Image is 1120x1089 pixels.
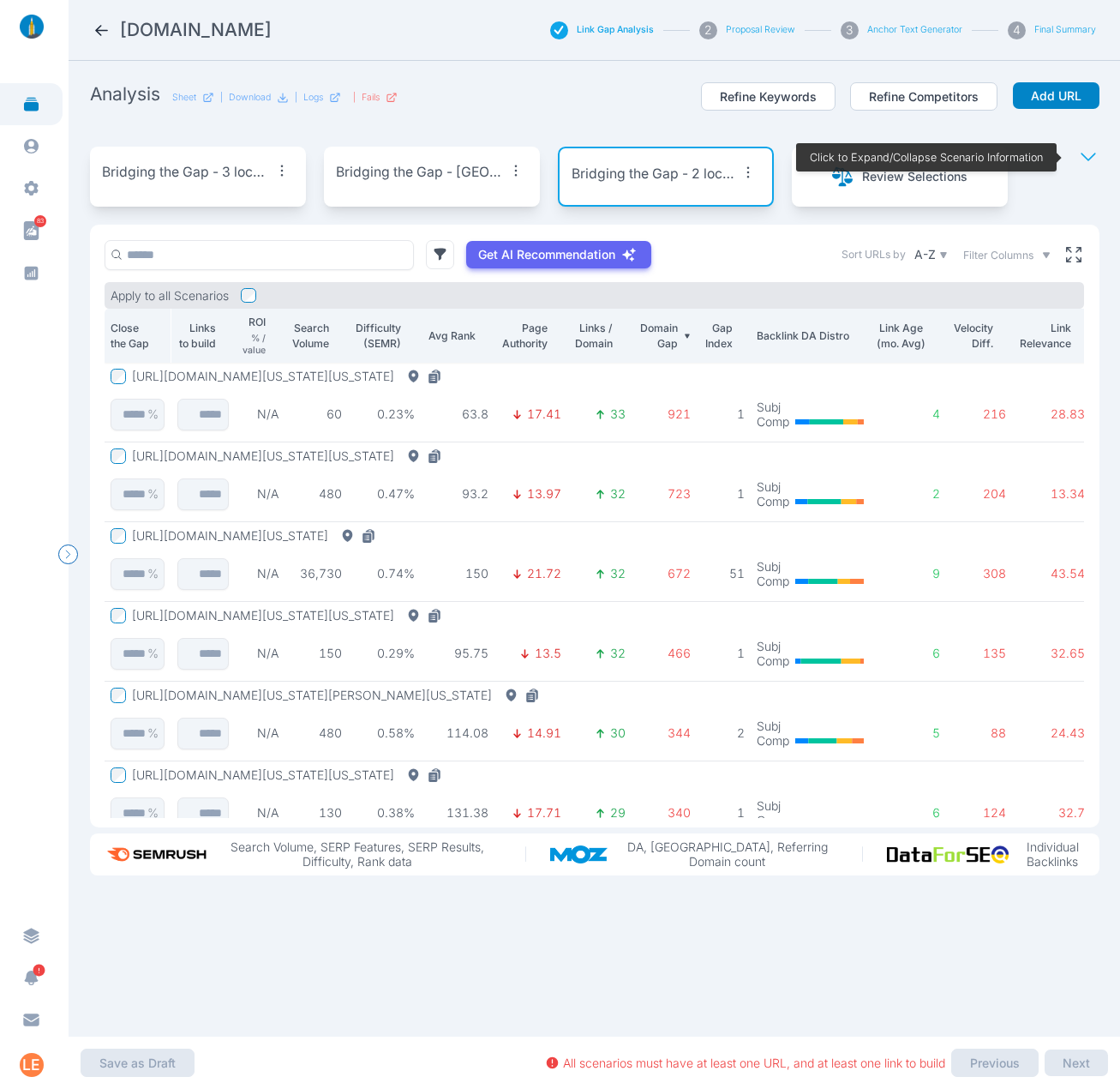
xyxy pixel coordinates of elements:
[240,333,266,357] p: % / value
[354,406,415,422] p: 0.23%
[550,845,617,863] img: moz_logo.a3998d80.png
[527,566,561,581] p: 21.72
[500,321,548,351] p: Page Authority
[527,725,561,741] p: 14.91
[703,321,733,351] p: Gap Index
[290,646,343,661] p: 150
[527,486,561,502] p: 13.97
[610,566,626,581] p: 32
[572,164,736,185] p: Bridging the Gap - 2 locales
[240,805,279,821] p: N/A
[1018,486,1085,502] p: 13.34
[862,169,967,184] p: Review Selections
[577,24,654,36] button: Link Gap Analysis
[147,646,159,661] p: %
[240,725,279,741] p: N/A
[703,486,746,502] p: 1
[147,486,159,502] p: %
[147,406,159,422] p: %
[1018,566,1085,581] p: 43.54
[172,92,196,104] p: Sheet
[132,369,448,384] button: [URL][DOMAIN_NAME][US_STATE][US_STATE]
[14,15,50,39] img: linklaunch_small.2ae18699.png
[638,566,691,581] p: 672
[427,725,489,741] p: 114.08
[638,805,691,821] p: 340
[336,162,504,184] p: Bridging the Gap - [GEOGRAPHIC_DATA]
[34,215,46,227] span: 83
[638,725,691,741] p: 344
[876,646,940,661] p: 6
[703,805,746,821] p: 1
[638,406,691,422] p: 921
[610,646,626,661] p: 32
[81,1049,195,1078] button: Save as Draft
[1018,805,1085,821] p: 32.7
[841,247,906,262] label: Sort URLs by
[912,244,951,266] button: A-Z
[90,82,160,106] h2: Analysis
[1013,82,1099,110] button: Add URL
[638,486,691,502] p: 723
[290,321,330,351] p: Search Volume
[1008,21,1026,39] div: 4
[876,406,940,422] p: 4
[120,18,272,42] h2: RomexPest.com
[757,494,789,509] p: Comp
[354,805,415,821] p: 0.38%
[703,406,746,422] p: 1
[810,150,1043,165] p: Click to Expand/Collapse Scenario Information
[701,82,836,111] button: Refine Keywords
[610,486,626,502] p: 32
[832,166,967,188] button: Review Selections
[354,725,415,741] p: 0.58%
[427,646,489,661] p: 95.75
[876,725,940,741] p: 5
[887,845,1017,863] img: data_for_seo_logo.e5120ddb.png
[240,486,279,502] p: N/A
[952,321,993,351] p: Velocity Diff.
[290,725,343,741] p: 480
[757,653,789,669] p: Comp
[952,486,1007,502] p: 204
[240,406,279,422] p: N/A
[867,24,962,36] button: Anchor Text Generator
[295,92,341,104] div: |
[757,559,789,575] p: Subj
[1018,725,1085,741] p: 24.43
[240,566,279,581] p: N/A
[132,528,382,544] button: [URL][DOMAIN_NAME][US_STATE]
[703,725,746,741] p: 2
[1018,839,1087,869] p: Individual Backlinks
[290,805,343,821] p: 130
[354,646,415,661] p: 0.29%
[132,608,448,623] button: [URL][DOMAIN_NAME][US_STATE][US_STATE]
[147,566,159,581] p: %
[427,566,489,581] p: 150
[535,646,561,661] p: 13.5
[703,566,746,581] p: 51
[757,639,789,654] p: Subj
[177,321,216,351] p: Links to build
[573,321,614,351] p: Links / Domain
[563,1056,945,1071] p: All scenarios must have at least one URL, and at least one link to build
[172,92,223,104] a: Sheet|
[841,21,859,39] div: 3
[952,406,1007,422] p: 216
[132,688,546,703] button: [URL][DOMAIN_NAME][US_STATE][PERSON_NAME][US_STATE]
[757,479,789,495] p: Subj
[1045,1050,1108,1077] button: Next
[610,406,626,422] p: 33
[229,92,271,104] p: Download
[726,24,795,36] button: Proposal Review
[963,248,1033,263] span: Filter Columns
[757,813,789,828] p: Comp
[354,486,415,502] p: 0.47%
[303,92,323,104] p: Logs
[466,241,651,268] button: Get AI Recommendation
[703,646,746,661] p: 1
[757,400,789,415] p: Subj
[963,248,1051,263] button: Filter Columns
[617,839,838,869] p: DA, [GEOGRAPHIC_DATA], Referring Domain count
[290,566,343,581] p: 36,730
